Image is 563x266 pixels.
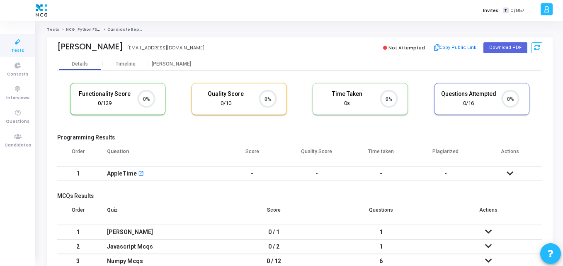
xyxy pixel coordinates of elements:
h5: Functionality Score [77,90,132,98]
mat-icon: open_in_new [138,171,144,177]
div: 0/16 [441,100,496,107]
div: [PERSON_NAME] [148,61,194,67]
div: 0/10 [198,100,254,107]
th: Actions [478,143,543,166]
div: Details [72,61,88,67]
h5: MCQs Results [57,193,542,200]
th: Question [99,143,220,166]
td: 2 [57,239,99,254]
th: Actions [435,202,542,225]
span: Contests [7,71,28,78]
th: Quality Score [284,143,349,166]
td: 0 / 1 [220,225,328,239]
td: - [284,166,349,181]
span: Not Attempted [388,44,425,51]
th: Quiz [99,202,220,225]
span: Tests [11,47,24,54]
th: Plagiarized [413,143,478,166]
td: 1 [57,166,99,181]
div: Timeline [116,61,136,67]
div: 0s [319,100,375,107]
button: Copy Public Link [432,41,479,54]
h5: Time Taken [319,90,375,98]
th: Score [220,143,285,166]
td: 0 / 2 [220,239,328,254]
img: logo [34,2,49,19]
th: Order [57,202,99,225]
a: NCG_Python FS_Developer [66,27,122,32]
div: 0/129 [77,100,132,107]
span: - [444,170,447,177]
td: 1 [57,225,99,239]
td: 1 [328,239,435,254]
td: 1 [328,225,435,239]
th: Order [57,143,99,166]
td: - [220,166,285,181]
div: [EMAIL_ADDRESS][DOMAIN_NAME] [127,44,204,51]
h5: Questions Attempted [441,90,496,98]
nav: breadcrumb [47,27,553,32]
div: [PERSON_NAME] [57,42,123,51]
a: Tests [47,27,59,32]
h5: Quality Score [198,90,254,98]
span: Interviews [6,95,29,102]
div: AppleTime [107,167,137,181]
div: [PERSON_NAME] [107,225,212,239]
th: Questions [328,202,435,225]
th: Score [220,202,328,225]
span: Candidate Report [107,27,146,32]
button: Download PDF [483,42,527,53]
span: 0/857 [510,7,524,14]
th: Time taken [349,143,414,166]
span: Candidates [5,142,31,149]
span: T [503,7,508,14]
label: Invites: [483,7,500,14]
td: - [349,166,414,181]
h5: Programming Results [57,134,542,141]
div: Javascript Mcqs [107,240,212,254]
span: Questions [6,118,29,125]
